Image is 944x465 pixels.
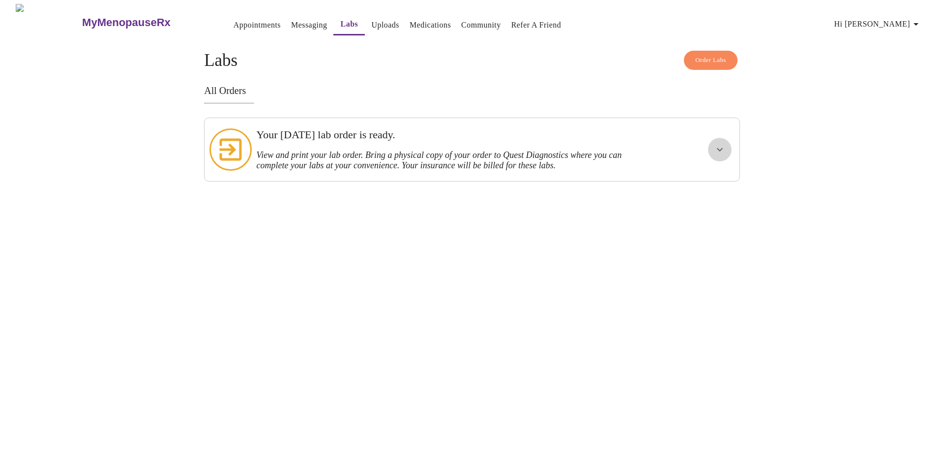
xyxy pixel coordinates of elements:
button: show more [708,138,732,161]
h3: View and print your lab order. Bring a physical copy of your order to Quest Diagnostics where you... [256,150,636,171]
a: Labs [341,17,358,31]
span: Hi [PERSON_NAME] [834,17,922,31]
span: Order Labs [695,55,726,66]
h4: Labs [204,51,740,70]
button: Hi [PERSON_NAME] [830,14,926,34]
a: Refer a Friend [511,18,561,32]
button: Community [457,15,505,35]
a: Uploads [371,18,399,32]
a: Messaging [291,18,327,32]
button: Medications [406,15,455,35]
a: Community [461,18,501,32]
button: Labs [333,14,365,35]
button: Appointments [230,15,285,35]
button: Messaging [287,15,331,35]
button: Order Labs [684,51,737,70]
button: Refer a Friend [507,15,565,35]
a: Appointments [234,18,281,32]
a: MyMenopauseRx [81,5,210,40]
h3: All Orders [204,85,740,96]
button: Uploads [367,15,403,35]
h3: Your [DATE] lab order is ready. [256,128,636,141]
img: MyMenopauseRx Logo [16,4,81,41]
h3: MyMenopauseRx [82,16,171,29]
a: Medications [410,18,451,32]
